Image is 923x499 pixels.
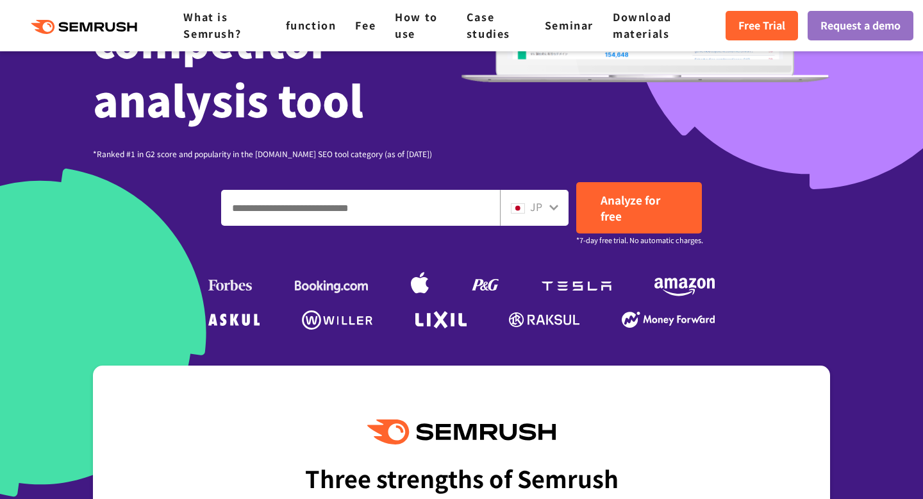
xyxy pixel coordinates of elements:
font: *7-day free trial. No automatic charges. [576,235,703,245]
a: Fee [355,17,376,33]
a: Request a demo [808,11,913,40]
font: Analyze for free [601,192,660,224]
a: Seminar [545,17,594,33]
font: Three strengths of Semrush [305,461,619,495]
a: What is Semrush? [183,9,241,41]
font: Free Trial [738,17,785,33]
font: *Ranked #1 in G2 score and popularity in the [DOMAIN_NAME] SEO tool category (as of [DATE]) [93,148,432,159]
font: JP [530,199,542,214]
a: Analyze for free [576,182,702,233]
a: How to use [395,9,438,41]
a: Case studies [467,9,510,41]
font: Request a demo [820,17,901,33]
font: competitor analysis tool [93,9,363,130]
a: Free Trial [726,11,798,40]
a: Download materials [613,9,672,41]
img: Semrush [367,419,556,444]
input: Enter a domain, keyword or URL [222,190,499,225]
a: function [286,17,337,33]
